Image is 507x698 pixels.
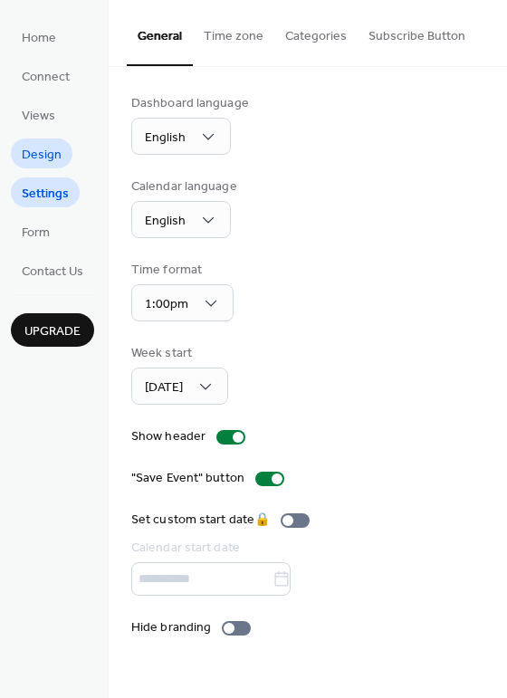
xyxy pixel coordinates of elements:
div: "Save Event" button [131,469,244,488]
a: Contact Us [11,255,94,285]
a: Settings [11,177,80,207]
a: Design [11,139,72,168]
span: Upgrade [24,322,81,341]
div: Hide branding [131,618,211,637]
span: English [145,126,186,150]
div: Time format [131,261,230,280]
button: Upgrade [11,313,94,347]
div: Calendar language [131,177,237,196]
a: Connect [11,61,81,91]
span: Design [22,146,62,165]
span: [DATE] [145,376,183,400]
span: Settings [22,185,69,204]
a: Form [11,216,61,246]
a: Views [11,100,66,129]
div: Show header [131,427,206,446]
span: Home [22,29,56,48]
div: Week start [131,344,225,363]
div: Dashboard language [131,94,249,113]
span: Contact Us [22,263,83,282]
span: English [145,209,186,234]
span: Views [22,107,55,126]
span: Form [22,224,50,243]
span: 1:00pm [145,292,188,317]
span: Connect [22,68,70,87]
a: Home [11,22,67,52]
